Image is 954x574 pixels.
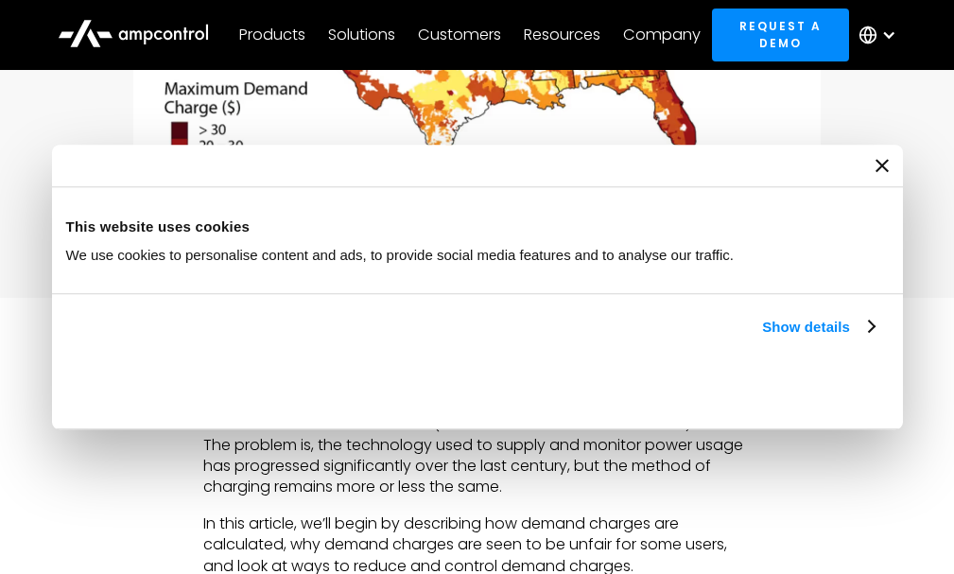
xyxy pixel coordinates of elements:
[418,25,501,45] div: Customers
[616,359,888,414] button: Okay
[712,9,850,61] a: Request a demo
[239,25,305,45] div: Products
[762,316,874,339] a: Show details
[876,159,889,172] button: Close banner
[623,25,701,45] div: Company
[328,25,395,45] div: Solutions
[524,25,600,45] div: Resources
[66,247,735,263] span: We use cookies to personalise content and ads, to provide social media features and to analyse ou...
[66,216,889,238] div: This website uses cookies
[203,392,751,498] p: Demand charges are simply a way of charging those whose electricity use exceeds a normal amount (...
